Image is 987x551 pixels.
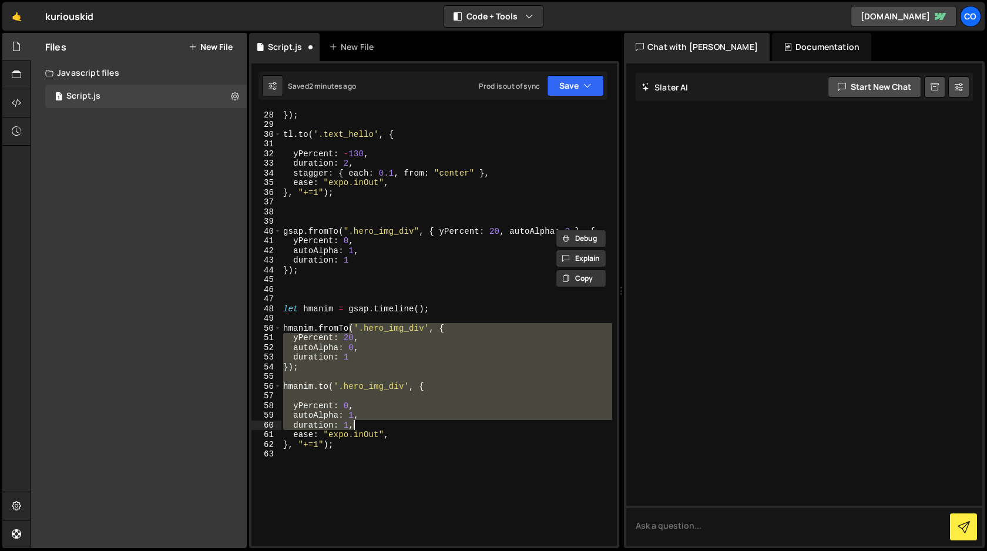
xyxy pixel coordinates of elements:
div: 28 [251,110,281,120]
div: 59 [251,411,281,421]
div: 53 [251,352,281,362]
div: 29 [251,120,281,130]
div: New File [329,41,378,53]
div: 43 [251,256,281,266]
div: 30 [251,130,281,140]
button: Explain [556,250,606,267]
div: Script.js [268,41,302,53]
div: 32 [251,149,281,159]
span: 1 [55,93,62,102]
div: 56 [251,382,281,392]
a: Co [960,6,981,27]
div: 61 [251,430,281,440]
div: 46 [251,285,281,295]
div: 50 [251,324,281,334]
a: [DOMAIN_NAME] [851,6,956,27]
button: Start new chat [828,76,921,98]
div: Saved [288,81,356,91]
div: 36 [251,188,281,198]
div: 40 [251,227,281,237]
div: 63 [251,449,281,459]
div: 16633/45317.js [45,85,247,108]
div: Documentation [772,33,871,61]
div: kuriouskid [45,9,94,23]
div: 33 [251,159,281,169]
div: 60 [251,421,281,431]
div: 52 [251,343,281,353]
div: 49 [251,314,281,324]
div: 39 [251,217,281,227]
button: New File [189,42,233,52]
div: 55 [251,372,281,382]
div: 51 [251,333,281,343]
div: 44 [251,266,281,275]
div: 35 [251,178,281,188]
div: 48 [251,304,281,314]
div: 31 [251,139,281,149]
div: 42 [251,246,281,256]
button: Code + Tools [444,6,543,27]
div: 37 [251,197,281,207]
h2: Files [45,41,66,53]
div: Prod is out of sync [479,81,540,91]
button: Save [547,75,604,96]
div: 34 [251,169,281,179]
div: 45 [251,275,281,285]
div: Script.js [66,91,100,102]
div: Chat with [PERSON_NAME] [624,33,770,61]
button: Debug [556,230,606,247]
div: 54 [251,362,281,372]
div: 41 [251,236,281,246]
div: 62 [251,440,281,450]
div: 2 minutes ago [309,81,356,91]
div: 58 [251,401,281,411]
div: 38 [251,207,281,217]
a: 🤙 [2,2,31,31]
div: 57 [251,391,281,401]
div: 47 [251,294,281,304]
div: Javascript files [31,61,247,85]
button: Copy [556,270,606,287]
h2: Slater AI [642,82,689,93]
